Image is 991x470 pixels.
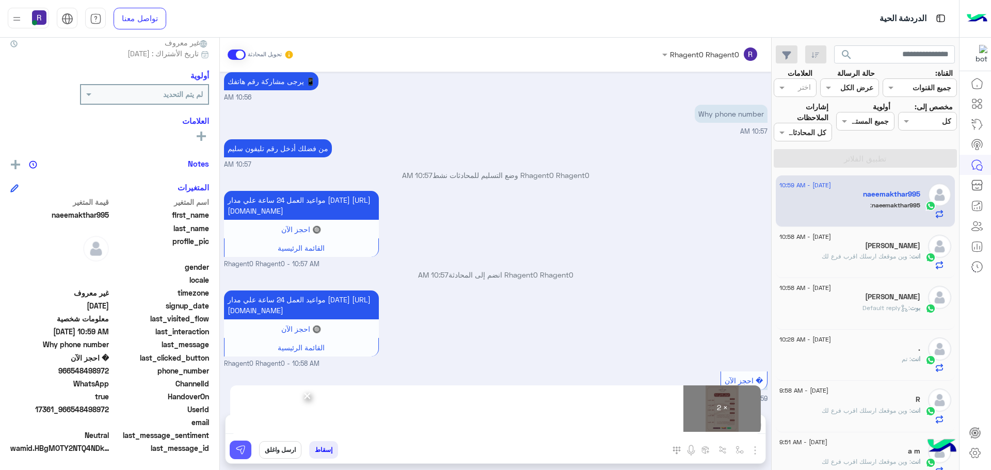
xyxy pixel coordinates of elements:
[774,101,828,123] label: إشارات الملاحظات
[870,201,872,209] span: :
[714,441,731,458] button: Trigger scenario
[916,395,920,404] h5: R
[925,252,936,263] img: WhatsApp
[111,365,210,376] span: phone_number
[165,37,209,48] span: غير معروف
[224,260,319,269] span: Rhagent0 Rhagent0 - 10:57 AM
[10,326,109,337] span: 2025-09-03T07:59:12.4913064Z
[10,209,109,220] span: naeemakthar995
[10,116,209,125] h6: العلامات
[822,252,911,260] span: وين موقعك ارسلك اقرب فرع لك
[228,196,371,215] span: مواعيد العمل 24 ساعة علي مدار [DATE] [URL][DOMAIN_NAME]
[224,191,379,220] p: 3/9/2025, 10:57 AM
[740,127,768,135] span: 10:57 AM
[281,225,321,234] span: 🔘 احجز الآن
[111,209,210,220] span: first_name
[259,441,301,459] button: ارسل واغلق
[10,391,109,402] span: true
[910,304,920,312] span: بوت
[911,252,920,260] span: انت
[178,183,209,192] h6: المتغيرات
[718,446,727,454] img: Trigger scenario
[928,235,951,258] img: defaultAdmin.png
[840,48,853,61] span: search
[235,445,246,455] img: send message
[111,300,210,311] span: signup_date
[85,8,106,29] a: tab
[10,287,109,298] span: غير معروف
[224,359,319,369] span: Rhagent0 Rhagent0 - 10:58 AM
[111,339,210,350] span: last_message
[10,197,109,207] span: قيمة المتغير
[10,378,109,389] span: 2
[111,391,210,402] span: HandoverOn
[731,441,748,458] button: select flow
[10,300,109,311] span: 2025-09-03T06:33:32.798Z
[779,283,831,293] span: [DATE] - 10:58 AM
[779,232,831,241] span: [DATE] - 10:58 AM
[111,236,210,260] span: profile_pic
[865,293,920,301] h5: farhan shahabi
[673,446,681,455] img: make a call
[309,441,338,459] button: إسقاط
[918,344,920,353] h5: .
[10,417,109,428] span: null
[10,352,109,363] span: � احجز الآن
[111,274,210,285] span: locale
[302,384,312,407] span: ×
[10,443,114,453] span: wamid.HBgMOTY2NTQ4NDk4OTcyFQIAEhggMzU1RDI1NkE0MDY5Mjk4NkMxQjgxQTFGMEE4MjU2MjUA
[116,443,209,453] span: last_message_id
[908,447,920,456] h5: a m
[788,68,812,78] label: العلامات
[228,295,371,315] span: مواعيد العمل 24 ساعة علي مدار [DATE] [URL][DOMAIN_NAME]
[862,304,910,312] span: : Default reply
[32,10,46,25] img: userImage
[880,12,926,26] p: الدردشة الحية
[281,325,321,333] span: 🔘 احجز الآن
[224,93,251,103] span: 10:56 AM
[967,8,987,29] img: Logo
[111,262,210,272] span: gender
[695,105,768,123] p: 3/9/2025, 10:57 AM
[190,71,209,80] h6: أولوية
[29,160,37,169] img: notes
[969,45,987,63] img: 322853014244696
[224,269,768,280] p: Rhagent0 Rhagent0 انضم إلى المحادثة
[925,355,936,365] img: WhatsApp
[402,171,433,180] span: 10:57 AM
[697,441,714,458] button: create order
[822,458,911,465] span: وين موقعك ارسلك اقرب فرع لك
[774,149,957,168] button: تطبيق الفلاتر
[822,407,911,414] span: وين موقعك ارسلك اقرب فرع لك
[11,160,20,169] img: add
[188,159,209,168] h6: Notes
[111,313,210,324] span: last_visited_flow
[10,339,109,350] span: Why phone number
[127,48,199,59] span: تاريخ الأشتراك : [DATE]
[224,170,768,181] p: Rhagent0 Rhagent0 وضع التسليم للمحادثات نشط
[925,201,936,211] img: WhatsApp
[10,262,109,272] span: null
[224,160,251,170] span: 10:57 AM
[224,72,318,90] p: 3/9/2025, 10:56 AM
[111,287,210,298] span: timezone
[224,139,332,157] p: 3/9/2025, 10:57 AM
[10,313,109,324] span: معلومات شخصية
[111,404,210,415] span: UserId
[925,303,936,314] img: WhatsApp
[683,385,761,432] div: × 2
[863,190,920,199] h5: naeemakthar995
[779,437,827,447] span: [DATE] - 9:51 AM
[925,406,936,416] img: WhatsApp
[837,68,875,78] label: حالة الرسالة
[111,430,210,441] span: last_message_sentiment
[779,181,831,190] span: [DATE] - 10:59 AM
[928,337,951,361] img: defaultAdmin.png
[685,444,697,457] img: send voice note
[902,355,911,363] span: تم
[61,13,73,25] img: tab
[865,241,920,250] h5: Tariq Anwar
[111,197,210,207] span: اسم المتغير
[928,388,951,412] img: defaultAdmin.png
[928,183,951,206] img: defaultAdmin.png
